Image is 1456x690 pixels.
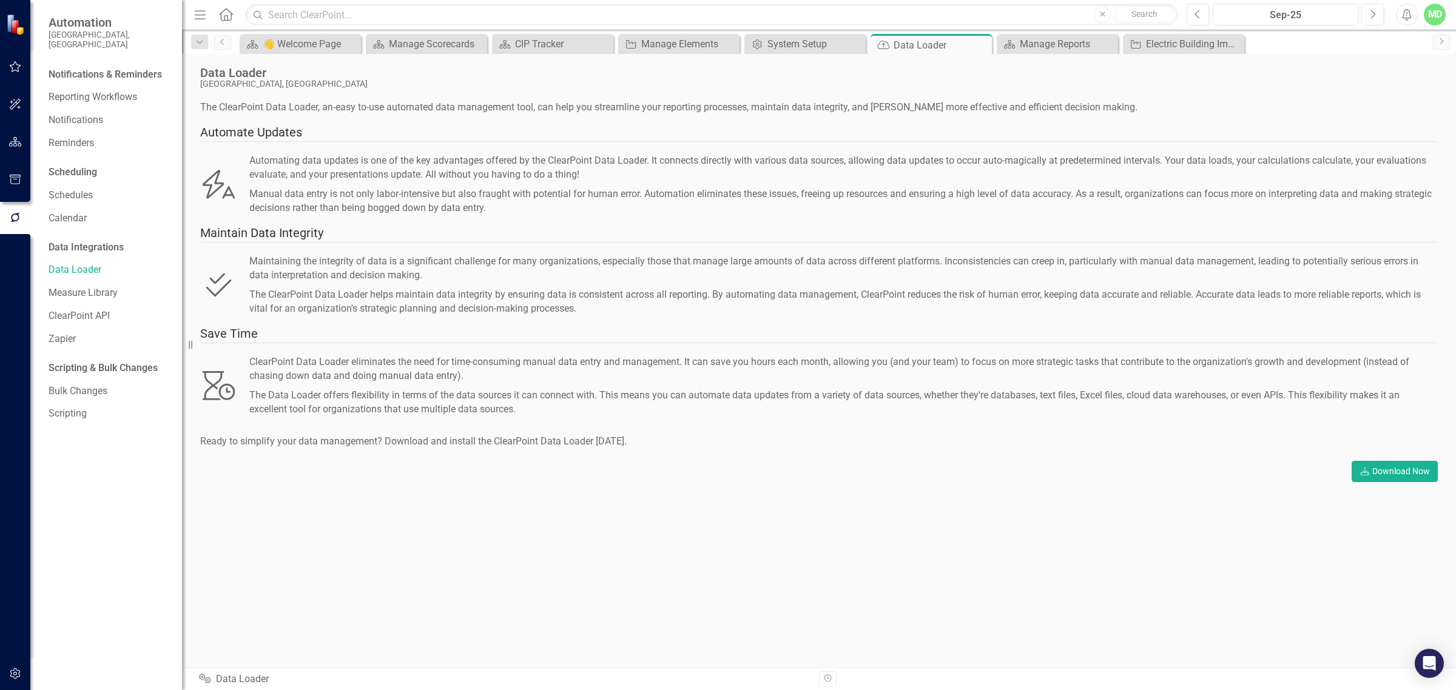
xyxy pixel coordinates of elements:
div: The ClearPoint Data Loader helps maintain data integrity by ensuring data is consistent across al... [249,288,1438,316]
span: Search [1131,9,1158,19]
a: Notifications [49,113,170,127]
a: Reporting Workflows [49,90,170,104]
a: Scripting [49,407,170,421]
a: Manage Scorecards [369,36,484,52]
div: 👋 Welcome Page [263,36,358,52]
div: Data Integrations [49,241,124,255]
input: Search ClearPoint... [246,4,1178,25]
div: Scheduling [49,166,97,179]
div: The Data Loader offers flexibility in terms of the data sources it can connect with. This means y... [249,389,1438,417]
a: Manage Elements [621,36,736,52]
a: Electric Building Improvements - [STREET_ADDRESS] [1126,36,1241,52]
div: [GEOGRAPHIC_DATA], [GEOGRAPHIC_DATA] [200,79,1432,89]
button: Sep-25 [1213,4,1358,25]
div: Data Loader [199,672,810,686]
div: Automating data updates is one of the key advantages offered by the ClearPoint Data Loader. It co... [249,154,1438,182]
a: Manage Reports [1000,36,1115,52]
div: Manage Reports [1020,36,1115,52]
small: [GEOGRAPHIC_DATA], [GEOGRAPHIC_DATA] [49,30,170,50]
img: ClearPoint Strategy [6,13,27,35]
div: Electric Building Improvements - [STREET_ADDRESS] [1146,36,1241,52]
div: Open Intercom Messenger [1415,649,1444,678]
div: Maintaining the integrity of data is a significant challenge for many organizations, especially t... [249,255,1438,283]
div: Data Loader [894,38,989,53]
div: Sep-25 [1217,8,1354,22]
a: Zapier [49,332,170,346]
button: MD [1424,4,1446,25]
div: Scripting & Bulk Changes [49,361,158,375]
a: System Setup [747,36,863,52]
a: Calendar [49,212,170,226]
div: CIP Tracker [515,36,610,52]
div: The ClearPoint Data Loader, an-easy to-use automated data management tool, can help you streamlin... [200,101,1438,115]
div: Manual data entry is not only labor-intensive but also fraught with potential for human error. Au... [249,187,1438,215]
button: Search [1114,6,1175,23]
a: Schedules [49,189,170,203]
a: ClearPoint API [49,309,170,323]
a: Data Loader [49,263,170,277]
span: Automation [49,15,170,30]
div: Automate Updates [200,124,1438,142]
a: Measure Library [49,286,170,300]
div: Save Time [200,325,1438,343]
div: Notifications & Reminders [49,68,162,82]
a: Download Now [1352,461,1438,482]
a: Bulk Changes [49,384,170,398]
div: System Setup [767,36,863,52]
div: Manage Scorecards [389,36,484,52]
a: Reminders [49,136,170,150]
div: Data Loader [200,66,1432,79]
div: Ready to simplify your data management? Download and install the ClearPoint Data Loader [DATE]. [200,435,1438,449]
div: ClearPoint Data Loader eliminates the need for time-consuming manual data entry and management. I... [249,355,1438,383]
a: CIP Tracker [495,36,610,52]
div: Maintain Data Integrity [200,224,1438,243]
div: Manage Elements [641,36,736,52]
a: 👋 Welcome Page [243,36,358,52]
